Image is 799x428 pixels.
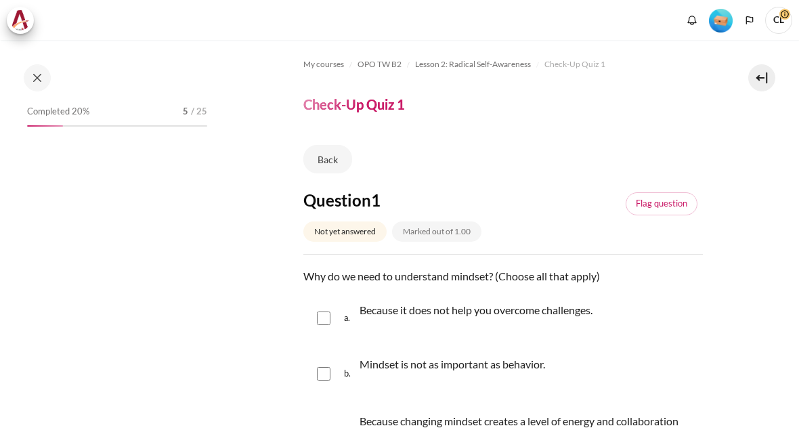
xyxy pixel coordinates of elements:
span: b. [344,354,357,394]
span: Check-Up Quiz 1 [544,58,605,70]
button: Languages [739,10,760,30]
span: 5 [183,105,188,119]
a: Lesson 2: Radical Self-Awareness [415,56,531,72]
span: Lesson 2: Radical Self-Awareness [415,58,531,70]
div: Not yet answered [303,221,387,241]
a: Back [303,145,352,173]
a: OPO TW B2 [358,56,402,72]
p: Because it does not help you overcome challenges. [360,302,592,318]
h4: Check-Up Quiz 1 [303,95,405,113]
span: CL [765,7,792,34]
a: Architeck Architeck [7,7,41,34]
div: Level #1 [709,7,733,33]
p: Mindset is not as important as behavior. [360,356,545,372]
a: User menu [765,7,792,34]
a: Check-Up Quiz 1 [544,56,605,72]
h4: Question [303,190,559,211]
nav: Navigation bar [303,53,703,75]
img: Level #1 [709,9,733,33]
span: / 25 [191,105,207,119]
span: 1 [371,190,381,210]
span: My courses [303,58,344,70]
a: My courses [303,56,344,72]
div: Marked out of 1.00 [392,221,481,241]
a: Level #1 [704,7,738,33]
div: 20% [27,125,63,127]
a: Flagged [626,192,697,215]
span: a. [344,299,357,337]
img: Architeck [11,10,30,30]
span: OPO TW B2 [358,58,402,70]
span: Completed 20% [27,105,89,119]
p: Why do we need to understand mindset? (Choose all that apply) [303,268,703,284]
div: Show notification window with no new notifications [682,10,702,30]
